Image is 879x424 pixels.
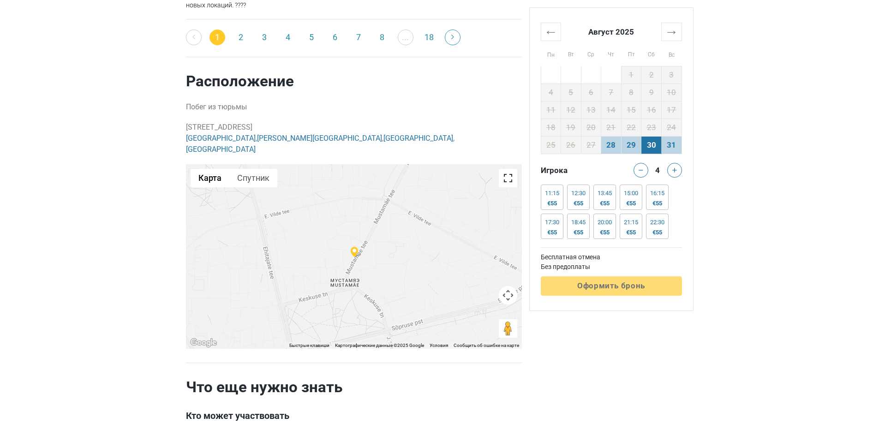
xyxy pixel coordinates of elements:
[335,343,424,348] span: Картографические данные ©2025 Google
[601,84,622,101] td: 7
[561,84,581,101] td: 5
[188,337,219,349] img: Google
[541,136,561,154] td: 25
[499,169,517,187] button: Включить полноэкранный режим
[186,410,522,421] h3: Кто может участвовать
[641,84,662,101] td: 9
[581,119,601,136] td: 20
[661,101,682,119] td: 17
[641,136,662,154] td: 30
[661,41,682,66] th: Вс
[186,145,256,154] a: [GEOGRAPHIC_DATA]
[598,229,612,236] div: €55
[561,23,662,41] th: Август 2025
[652,163,663,176] div: 4
[641,41,662,66] th: Сб
[541,119,561,136] td: 18
[561,41,581,66] th: Вт
[188,337,219,349] a: Открыть эту область в Google Картах (в новом окне)
[650,200,664,207] div: €55
[601,41,622,66] th: Чт
[545,229,559,236] div: €55
[571,219,586,226] div: 18:45
[233,30,249,45] a: 2
[186,122,522,155] p: [STREET_ADDRESS] , , ,
[661,66,682,84] td: 3
[289,342,329,349] button: Быстрые клавиши
[650,229,664,236] div: €55
[304,30,319,45] a: 5
[561,136,581,154] td: 26
[598,200,612,207] div: €55
[186,134,256,143] a: [GEOGRAPHIC_DATA]
[661,136,682,154] td: 31
[229,169,277,187] button: Показать спутниковую карту
[257,30,272,45] a: 3
[621,136,641,154] td: 29
[641,101,662,119] td: 16
[280,30,296,45] a: 4
[621,119,641,136] td: 22
[571,229,586,236] div: €55
[454,343,519,348] a: Сообщить об ошибке на карте
[650,219,664,226] div: 22:30
[624,200,638,207] div: €55
[430,343,448,348] a: Условия (ссылка откроется в новой вкладке)
[571,190,586,197] div: 12:30
[209,30,225,45] span: 1
[499,286,517,305] button: Управление камерой на карте
[641,66,662,84] td: 2
[581,136,601,154] td: 27
[541,23,561,41] th: ←
[624,190,638,197] div: 15:00
[621,101,641,119] td: 15
[621,66,641,84] td: 1
[541,101,561,119] td: 11
[374,30,390,45] a: 8
[661,119,682,136] td: 24
[421,30,437,45] a: 18
[541,262,682,272] td: Без предоплаты
[621,84,641,101] td: 8
[383,134,453,143] a: [GEOGRAPHIC_DATA]
[581,101,601,119] td: 13
[624,229,638,236] div: €55
[621,41,641,66] th: Пт
[624,219,638,226] div: 21:15
[650,190,664,197] div: 16:15
[561,119,581,136] td: 19
[545,200,559,207] div: €55
[641,119,662,136] td: 23
[327,30,343,45] a: 6
[545,219,559,226] div: 17:30
[598,219,612,226] div: 20:00
[561,101,581,119] td: 12
[541,41,561,66] th: Пн
[581,84,601,101] td: 6
[601,136,622,154] td: 28
[257,134,382,143] a: [PERSON_NAME][GEOGRAPHIC_DATA]
[601,119,622,136] td: 21
[571,200,586,207] div: €55
[537,163,611,178] div: Игрока
[186,102,522,113] p: Побег из тюрьмы
[661,84,682,101] td: 10
[191,169,229,187] button: Показать карту с названиями объектов
[186,72,522,90] h2: Расположение
[541,84,561,101] td: 4
[601,101,622,119] td: 14
[186,378,522,396] h2: Что еще нужно знать
[545,190,559,197] div: 11:15
[598,190,612,197] div: 13:45
[499,319,517,338] button: Перетащите человечка на карту, чтобы перейти в режим просмотра улиц
[351,30,366,45] a: 7
[661,23,682,41] th: →
[541,252,682,262] td: Бесплатная отмена
[581,41,601,66] th: Ср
